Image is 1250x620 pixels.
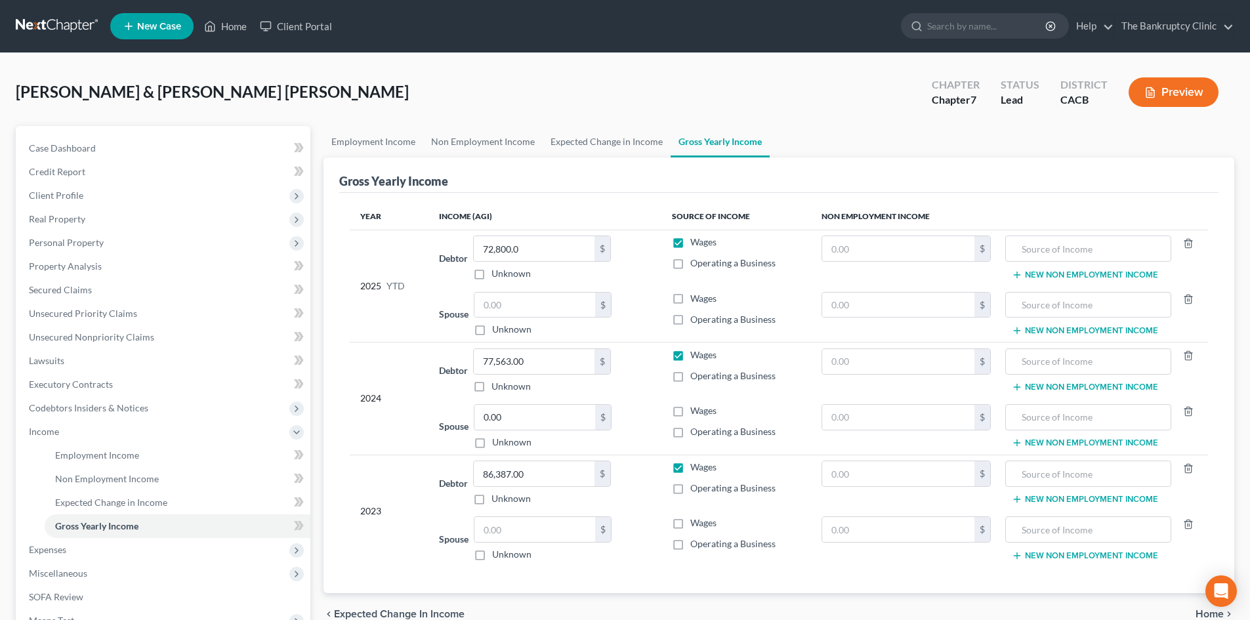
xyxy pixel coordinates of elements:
[29,426,59,437] span: Income
[55,473,159,484] span: Non Employment Income
[974,517,990,542] div: $
[18,160,310,184] a: Credit Report
[1012,550,1158,561] button: New Non Employment Income
[423,126,543,157] a: Non Employment Income
[29,379,113,390] span: Executory Contracts
[29,260,102,272] span: Property Analysis
[1012,517,1163,542] input: Source of Income
[491,267,531,280] label: Unknown
[29,190,83,201] span: Client Profile
[974,461,990,486] div: $
[1060,93,1108,108] div: CACB
[323,609,465,619] button: chevron_left Expected Change in Income
[474,293,595,318] input: 0.00
[1205,575,1237,607] div: Open Intercom Messenger
[822,236,975,261] input: 0.00
[811,203,1208,230] th: Non Employment Income
[439,419,469,433] label: Spouse
[974,405,990,430] div: $
[1012,270,1158,280] button: New Non Employment Income
[492,323,531,336] label: Unknown
[386,279,405,293] span: YTD
[661,203,811,230] th: Source of Income
[543,126,671,157] a: Expected Change in Income
[822,461,975,486] input: 0.00
[594,349,610,374] div: $
[974,349,990,374] div: $
[1012,382,1158,392] button: New Non Employment Income
[18,136,310,160] a: Case Dashboard
[492,436,531,449] label: Unknown
[29,331,154,342] span: Unsecured Nonpriority Claims
[323,609,334,619] i: chevron_left
[970,93,976,106] span: 7
[439,476,468,490] label: Debtor
[690,461,717,472] span: Wages
[690,293,717,304] span: Wages
[474,461,594,486] input: 0.00
[29,284,92,295] span: Secured Claims
[29,308,137,319] span: Unsecured Priority Claims
[1129,77,1219,107] button: Preview
[29,142,96,154] span: Case Dashboard
[690,482,776,493] span: Operating a Business
[474,517,595,542] input: 0.00
[1012,349,1163,374] input: Source of Income
[18,585,310,609] a: SOFA Review
[45,467,310,491] a: Non Employment Income
[595,517,611,542] div: $
[439,363,468,377] label: Debtor
[690,426,776,437] span: Operating a Business
[595,405,611,430] div: $
[822,517,975,542] input: 0.00
[1070,14,1114,38] a: Help
[927,14,1047,38] input: Search by name...
[690,349,717,360] span: Wages
[45,514,310,538] a: Gross Yearly Income
[1115,14,1234,38] a: The Bankruptcy Clinic
[29,355,64,366] span: Lawsuits
[439,251,468,265] label: Debtor
[491,492,531,505] label: Unknown
[350,203,428,230] th: Year
[18,255,310,278] a: Property Analysis
[690,370,776,381] span: Operating a Business
[474,349,594,374] input: 0.00
[29,568,87,579] span: Miscellaneous
[198,14,253,38] a: Home
[974,236,990,261] div: $
[18,278,310,302] a: Secured Claims
[822,349,975,374] input: 0.00
[29,544,66,555] span: Expenses
[690,517,717,528] span: Wages
[1012,325,1158,336] button: New Non Employment Income
[690,538,776,549] span: Operating a Business
[55,449,139,461] span: Employment Income
[690,314,776,325] span: Operating a Business
[360,348,418,449] div: 2024
[339,173,448,189] div: Gross Yearly Income
[1224,609,1234,619] i: chevron_right
[18,349,310,373] a: Lawsuits
[18,325,310,349] a: Unsecured Nonpriority Claims
[439,532,469,546] label: Spouse
[690,257,776,268] span: Operating a Business
[595,293,611,318] div: $
[29,166,85,177] span: Credit Report
[29,402,148,413] span: Codebtors Insiders & Notices
[45,444,310,467] a: Employment Income
[594,236,610,261] div: $
[1196,609,1234,619] button: Home chevron_right
[932,77,980,93] div: Chapter
[492,548,531,561] label: Unknown
[491,380,531,393] label: Unknown
[1012,494,1158,505] button: New Non Employment Income
[16,82,409,101] span: [PERSON_NAME] & [PERSON_NAME] [PERSON_NAME]
[1001,93,1039,108] div: Lead
[55,497,167,508] span: Expected Change in Income
[671,126,770,157] a: Gross Yearly Income
[1012,438,1158,448] button: New Non Employment Income
[18,373,310,396] a: Executory Contracts
[360,236,418,336] div: 2025
[1012,236,1163,261] input: Source of Income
